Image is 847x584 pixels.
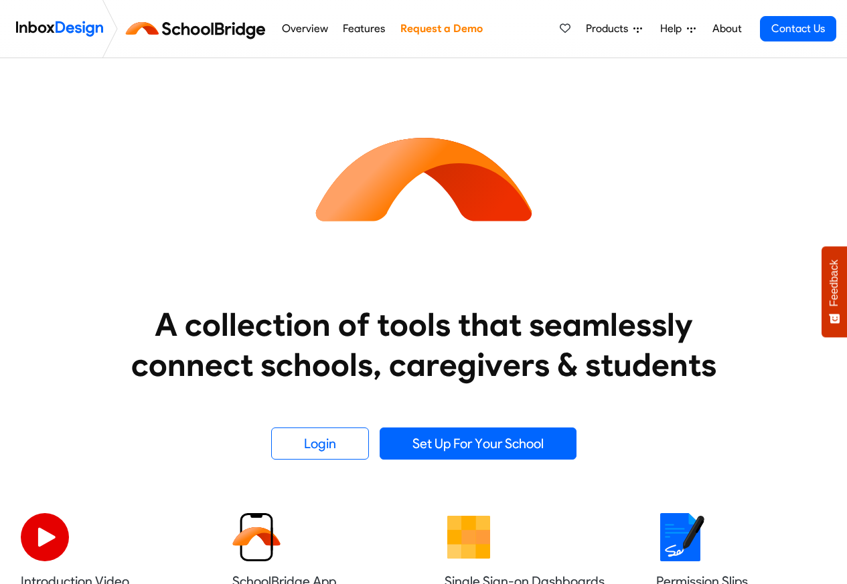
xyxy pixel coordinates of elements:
img: schoolbridge logo [123,13,274,45]
a: Products [581,15,647,42]
img: icon_schoolbridge.svg [303,58,544,299]
img: 2022_07_11_icon_video_playback.svg [21,513,69,561]
img: 2022_01_18_icon_signature.svg [656,513,704,561]
a: Overview [278,15,331,42]
img: 2022_01_13_icon_sb_app.svg [232,513,281,561]
a: Help [655,15,701,42]
span: Products [586,21,633,37]
a: Features [339,15,389,42]
a: Request a Demo [396,15,486,42]
heading: A collection of tools that seamlessly connect schools, caregivers & students [106,304,742,385]
a: Set Up For Your School [380,427,576,460]
button: Feedback - Show survey [822,246,847,337]
img: 2022_01_13_icon_grid.svg [445,513,493,561]
a: Login [271,427,369,460]
span: Help [660,21,687,37]
span: Feedback [828,260,840,306]
a: About [708,15,745,42]
a: Contact Us [760,16,836,41]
